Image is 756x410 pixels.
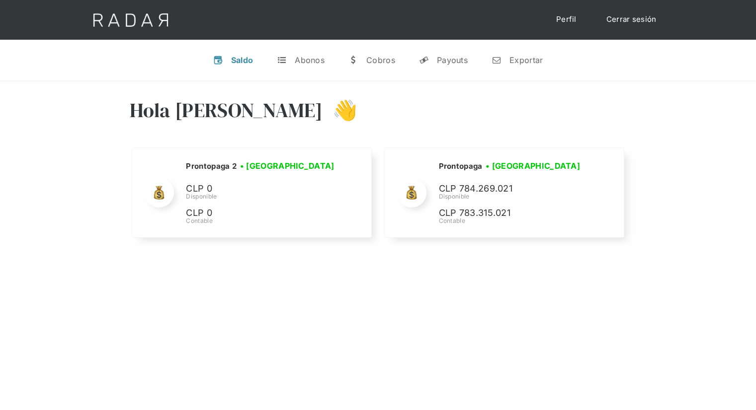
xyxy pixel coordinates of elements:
[186,192,337,201] div: Disponible
[213,55,223,65] div: v
[486,160,580,172] h3: • [GEOGRAPHIC_DATA]
[186,161,237,171] h2: Prontopaga 2
[231,55,253,65] div: Saldo
[438,192,588,201] div: Disponible
[438,206,588,220] p: CLP 783.315.021
[492,55,502,65] div: n
[546,10,587,29] a: Perfil
[186,182,335,196] p: CLP 0
[509,55,543,65] div: Exportar
[366,55,395,65] div: Cobros
[186,206,335,220] p: CLP 0
[419,55,429,65] div: y
[130,98,323,123] h3: Hola [PERSON_NAME]
[438,161,482,171] h2: Prontopaga
[277,55,287,65] div: t
[438,216,588,225] div: Contable
[596,10,667,29] a: Cerrar sesión
[323,98,357,123] h3: 👋
[295,55,325,65] div: Abonos
[348,55,358,65] div: w
[437,55,468,65] div: Payouts
[240,160,335,172] h3: • [GEOGRAPHIC_DATA]
[438,182,588,196] p: CLP 784.269.021
[186,216,337,225] div: Contable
